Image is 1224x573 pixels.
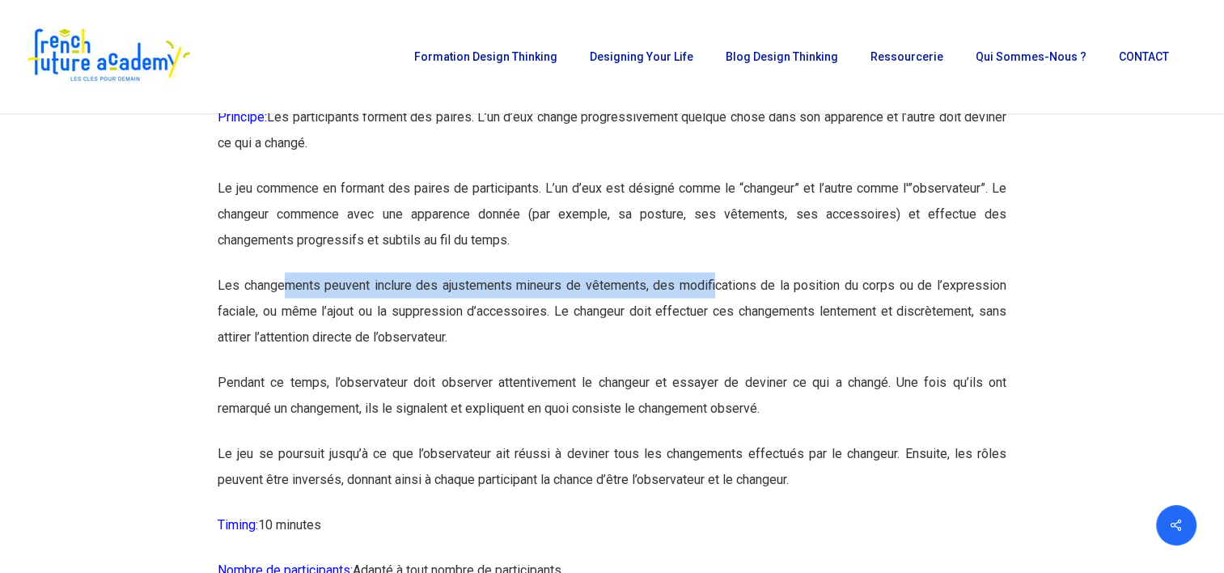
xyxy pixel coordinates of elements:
span: Formation Design Thinking [414,50,557,63]
span: Timing: [218,517,258,533]
a: Ressourcerie [862,51,951,62]
p: Les participants forment des paires. L’un d’eux change progressivement quelque chose dans son app... [218,104,1006,176]
span: CONTACT [1119,50,1169,63]
img: French Future Academy [23,24,193,89]
a: Designing Your Life [582,51,701,62]
p: Pendant ce temps, l’observateur doit observer attentivement le changeur et essayer de deviner ce ... [218,370,1006,441]
p: Le jeu se poursuit jusqu’à ce que l’observateur ait réussi à deviner tous les changements effectu... [218,441,1006,512]
p: Les changements peuvent inclure des ajustements mineurs de vêtements, des modifications de la pos... [218,273,1006,370]
a: Qui sommes-nous ? [968,51,1095,62]
span: Qui sommes-nous ? [976,50,1086,63]
a: CONTACT [1111,51,1177,62]
p: Le jeu commence en formant des paires de participants. L’un d’eux est désigné comme le “changeur”... [218,176,1006,273]
p: 10 minutes [218,512,1006,558]
span: Designing Your Life [590,50,693,63]
span: Ressourcerie [870,50,943,63]
a: Blog Design Thinking [718,51,846,62]
a: Formation Design Thinking [406,51,565,62]
span: Principe: [218,109,267,125]
span: Blog Design Thinking [726,50,838,63]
